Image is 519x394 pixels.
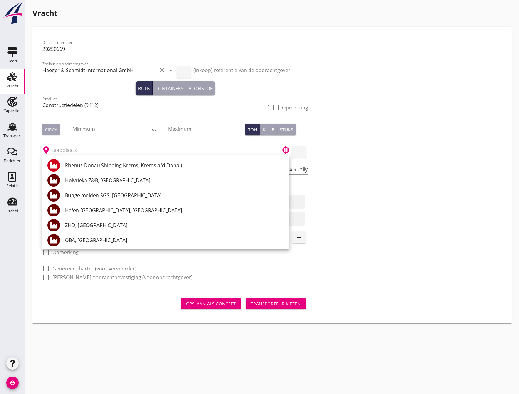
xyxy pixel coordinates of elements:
input: Dossier nummer [42,44,308,54]
button: Transporteur kiezen [246,298,306,309]
button: Opslaan als concept [181,298,241,309]
div: Vracht [7,84,19,88]
button: Kuub [260,124,277,135]
input: Product [42,100,263,110]
input: Laadplaats [51,145,272,155]
div: Opslaan als concept [186,300,236,307]
i: add [180,68,188,76]
button: Circa [42,124,60,135]
i: add [295,234,303,241]
div: Rhenus Donau Shipping Krems, Krems a/d Donau [65,162,284,169]
div: Inzicht [6,209,19,213]
div: Containers [155,85,183,92]
div: Transport [3,134,22,138]
div: Hafen [GEOGRAPHIC_DATA], [GEOGRAPHIC_DATA] [65,207,284,214]
i: arrow_drop_down [264,101,272,109]
label: Opmerking [282,105,308,111]
div: Transporteur kiezen [251,300,301,307]
button: Vloeistof [186,81,215,95]
i: add [295,148,303,156]
div: Ton [248,126,257,133]
div: Vloeistof [189,85,213,92]
div: Bulk [138,85,150,92]
button: Stuks [277,124,296,135]
button: Bulk [136,81,153,95]
div: Tot [150,127,168,132]
div: Holvrieka Z&B, [GEOGRAPHIC_DATA] [65,177,284,184]
label: [PERSON_NAME] opdrachtbevestiging (voor opdrachtgever) [52,274,193,280]
input: Zoeken op opdrachtgever... [42,65,157,75]
div: Capaciteit [3,109,22,113]
div: Kuub [263,126,274,133]
input: Minimum [72,124,150,134]
input: (inkoop) referentie van de opdrachtgever [193,65,308,75]
img: logo-small.a267ee39.svg [1,2,24,25]
label: Genereer charter (voor vervoerder) [52,265,136,272]
div: OBA, [GEOGRAPHIC_DATA] [65,236,284,244]
i: clear [158,66,166,74]
input: Maximum [168,124,245,134]
div: Berichten [4,159,22,163]
div: Relatie [6,184,19,188]
button: Containers [153,81,186,95]
div: ZHD, [GEOGRAPHIC_DATA] [65,221,284,229]
div: Kaart [7,59,17,63]
h1: Vracht [32,7,512,19]
i: arrow_drop_down [167,66,175,74]
div: Stuks [280,126,293,133]
button: Ton [245,124,260,135]
i: account_circle [6,377,19,389]
div: Circa [45,126,57,133]
div: Bunge melden SGS, [GEOGRAPHIC_DATA] [65,192,284,199]
label: Opmerking [52,249,79,255]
